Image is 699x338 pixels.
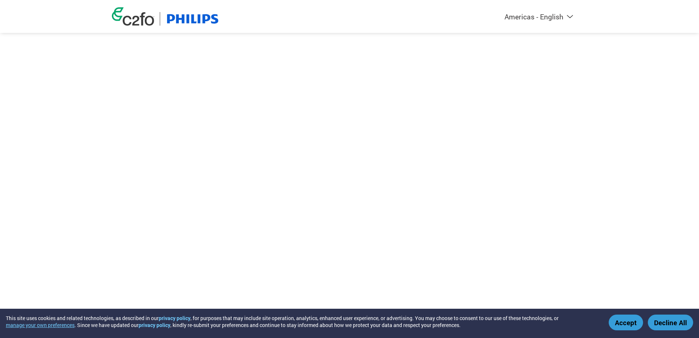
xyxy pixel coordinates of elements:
div: This site uses cookies and related technologies, as described in our , for purposes that may incl... [6,315,598,328]
button: manage your own preferences [6,322,75,328]
button: Accept [609,315,643,330]
a: privacy policy [159,315,190,322]
button: Decline All [648,315,693,330]
img: Philips [166,12,220,26]
img: c2fo logo [112,7,154,26]
a: privacy policy [139,322,170,328]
